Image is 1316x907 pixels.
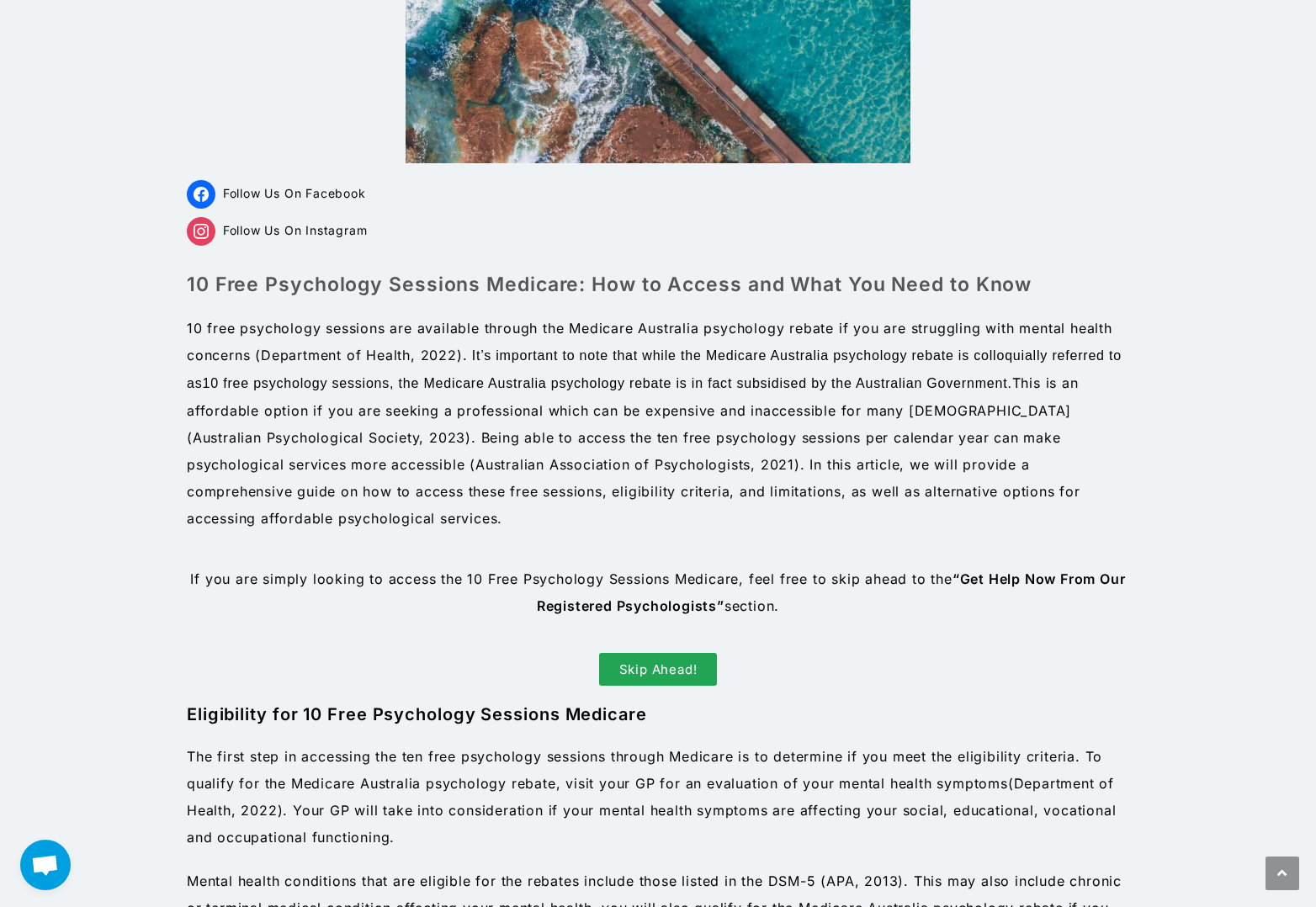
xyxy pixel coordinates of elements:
span: Skip Ahead! [619,663,698,676]
span: PA, 2013) [836,873,904,889]
span: . Being able to access the ten free psychology sessions per calendar year can make psychological ... [187,429,1080,527]
span: Australian Psychological Society, 2023) [193,429,471,446]
div: Open chat [20,840,71,890]
span: It’s important to note that while the Medicare Australia psychology rebate is colloquially referr... [187,348,1122,390]
span: . [390,829,395,846]
p: 10 free psychology sessions are available through the Medicare Australia psychology rebate if you... [187,315,1129,532]
span: . Your GP will take into consideration if your mental health symptoms are affecting your social, ... [187,802,1116,846]
p: The first step in accessing the ten free psychology sessions through Medicare is to determine if ... [187,743,1129,851]
p: If you are simply looking to access the 10 Free Psychology Sessions Medicare, feel free to skip a... [187,565,1129,619]
strong: “Get Help Now From Our Registered Psychologists” [537,570,1126,614]
span: This is an affordable option if you are seeking a professional which can be expensive and inacces... [187,374,1079,446]
h1: 10 Free Psychology Sessions Medicare: How to Access and What You Need to Know [187,271,1129,298]
h2: Eligibility for 10 Free Psychology Sessions Medicare [187,703,1129,726]
a: Follow Us On Facebook [187,186,366,200]
span: Follow Us On Facebook [223,186,366,200]
a: Skip Ahead! [599,653,718,686]
span: Follow Us On Instagram [223,223,368,237]
a: Follow Us On Instagram [187,223,367,237]
span: 10 free psychology sessions, the Medicare Australia psychology rebate is in fact subsidised by th... [203,376,1012,390]
a: Scroll to the top of the page [1266,857,1299,890]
